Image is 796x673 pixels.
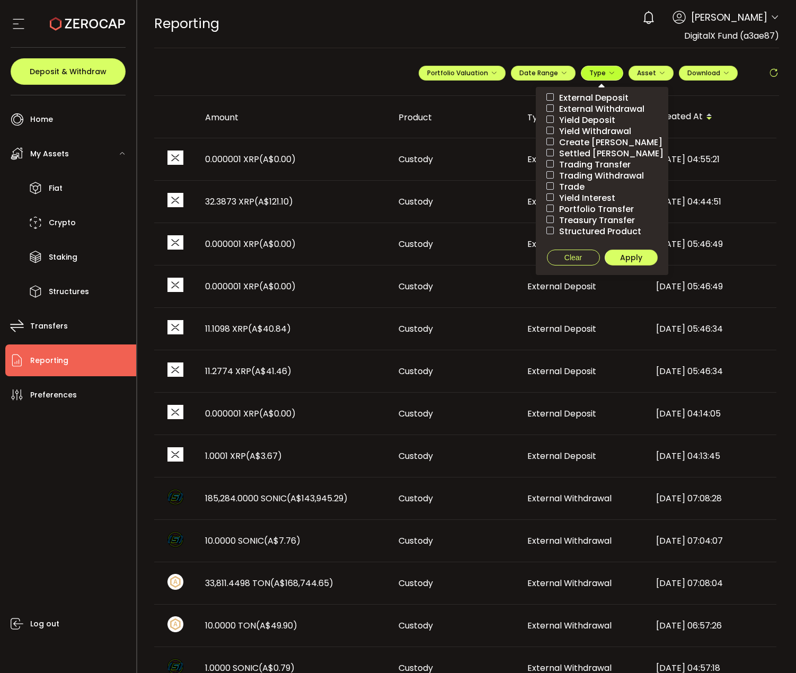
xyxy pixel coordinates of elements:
[49,250,77,265] span: Staking
[419,66,506,81] button: Portfolio Valuation
[554,148,664,158] span: Settled [PERSON_NAME]
[527,408,596,420] span: External Deposit
[167,235,183,251] img: xrp_portfolio.png
[554,137,662,147] span: Create [PERSON_NAME]
[554,215,635,225] span: Treasury Transfer
[527,535,612,547] span: External Withdrawal
[251,365,291,377] span: (A$41.46)
[527,365,596,377] span: External Deposit
[167,150,183,166] img: xrp_portfolio.png
[205,450,282,462] span: 1.0001 XRP
[205,238,296,250] span: 0.000001 XRP
[154,14,219,33] span: Reporting
[554,182,585,192] span: Trade
[167,616,183,632] img: zuPXiwguUFiBOIQyqLOiXsnnNitlx7q4LCwEbLHADjIpTka+Lip0HH8D0VTrd02z+wEAAAAASUVORK5CYII=
[399,577,433,589] span: Custody
[399,365,433,377] span: Custody
[605,250,658,265] button: Apply
[205,280,296,293] span: 0.000001 XRP
[264,535,300,547] span: (A$7.76)
[589,68,615,77] span: Type
[620,252,642,263] span: Apply
[167,320,183,335] img: xrp_portfolio.png
[167,574,183,590] img: zuPXiwguUFiBOIQyqLOiXsnnNitlx7q4LCwEbLHADjIpTka+Lip0HH8D0VTrd02z+wEAAAAASUVORK5CYII=
[511,66,576,81] button: Date Range
[30,146,69,162] span: My Assets
[527,196,612,208] span: External Withdrawal
[743,622,796,673] iframe: Chat Widget
[167,192,183,208] img: xrp_portfolio.png
[205,577,333,589] span: 33,811.4498 TON
[554,171,644,181] span: Trading Withdrawal
[648,577,776,589] div: [DATE] 07:08:04
[527,153,596,165] span: External Deposit
[648,323,776,335] div: [DATE] 05:46:34
[648,535,776,547] div: [DATE] 07:04:07
[648,280,776,293] div: [DATE] 05:46:49
[547,250,600,265] button: Clear
[167,489,183,505] img: sonic_portfolio.png
[519,111,648,123] div: Type
[246,450,282,462] span: (A$3.67)
[287,492,348,504] span: (A$143,945.29)
[581,66,623,81] button: Type
[30,387,77,403] span: Preferences
[648,450,776,462] div: [DATE] 04:13:45
[648,492,776,504] div: [DATE] 07:08:28
[399,492,433,504] span: Custody
[527,619,612,632] span: External Withdrawal
[648,196,776,208] div: [DATE] 04:44:51
[256,619,297,632] span: (A$49.90)
[527,450,596,462] span: External Deposit
[687,68,729,77] span: Download
[519,68,567,77] span: Date Range
[684,30,779,42] span: DigitalX Fund (a3ae87)
[399,238,433,250] span: Custody
[648,408,776,420] div: [DATE] 04:14:05
[205,365,291,377] span: 11.2774 XRP
[205,196,293,208] span: 32.3873 XRP
[259,153,296,165] span: (A$0.00)
[399,323,433,335] span: Custody
[679,66,738,81] button: Download
[30,616,59,632] span: Log out
[167,404,183,420] img: xrp_portfolio.png
[248,323,291,335] span: (A$40.84)
[648,153,776,165] div: [DATE] 04:55:21
[259,238,296,250] span: (A$0.00)
[554,193,615,203] span: Yield Interest
[30,68,107,75] span: Deposit & Withdraw
[205,408,296,420] span: 0.000001 XRP
[205,535,300,547] span: 10.0000 SONIC
[259,408,296,420] span: (A$0.00)
[49,284,89,299] span: Structures
[399,280,433,293] span: Custody
[399,535,433,547] span: Custody
[270,577,333,589] span: (A$168,744.65)
[648,619,776,632] div: [DATE] 06:57:26
[564,253,582,262] span: Clear
[205,153,296,165] span: 0.000001 XRP
[197,111,390,123] div: Amount
[691,10,767,24] span: [PERSON_NAME]
[637,68,656,77] span: Asset
[527,280,596,293] span: External Deposit
[629,66,674,81] button: Asset
[554,115,615,125] span: Yield Deposit
[399,450,433,462] span: Custody
[30,318,68,334] span: Transfers
[427,68,497,77] span: Portfolio Valuation
[527,577,612,589] span: External Withdrawal
[399,196,433,208] span: Custody
[205,492,348,504] span: 185,284.0000 SONIC
[205,323,291,335] span: 11.1098 XRP
[167,362,183,378] img: xrp_portfolio.png
[205,619,297,632] span: 10.0000 TON
[30,353,68,368] span: Reporting
[554,204,634,214] span: Portfolio Transfer
[167,532,183,547] img: sonic_portfolio.png
[167,277,183,293] img: xrp_portfolio.png
[390,111,519,123] div: Product
[167,447,183,463] img: xrp_portfolio.png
